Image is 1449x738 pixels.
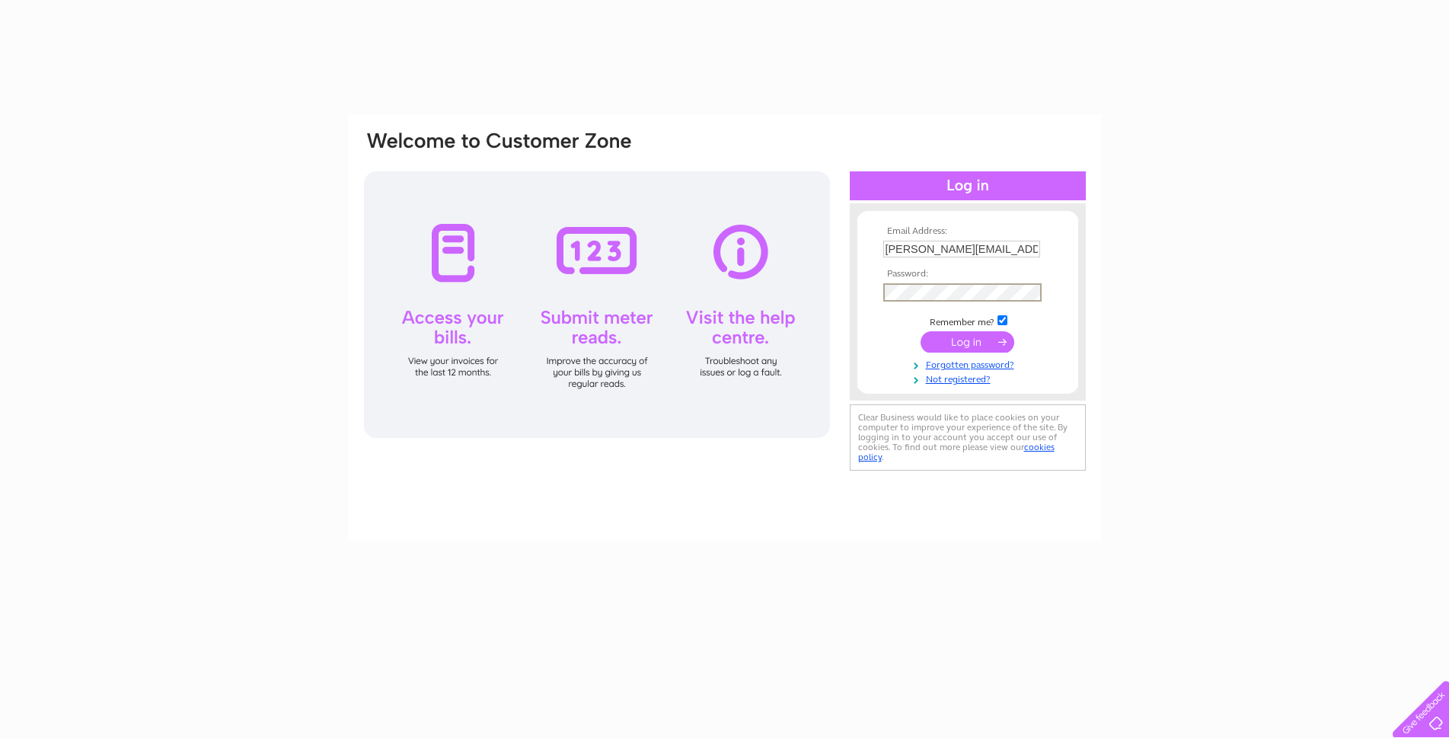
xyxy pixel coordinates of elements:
[879,226,1056,237] th: Email Address:
[858,442,1055,462] a: cookies policy
[883,356,1056,371] a: Forgotten password?
[921,331,1014,353] input: Submit
[879,313,1056,328] td: Remember me?
[883,371,1056,385] a: Not registered?
[850,404,1086,471] div: Clear Business would like to place cookies on your computer to improve your experience of the sit...
[879,269,1056,280] th: Password:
